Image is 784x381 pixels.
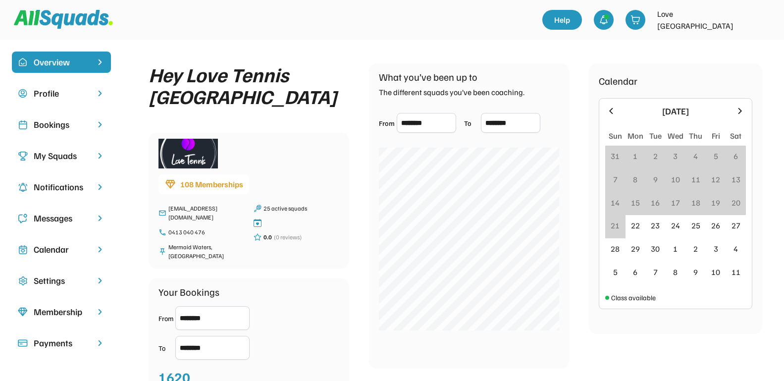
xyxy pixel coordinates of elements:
div: 3 [714,243,718,255]
div: 10 [711,266,720,278]
img: chevron-right.svg [95,245,105,254]
div: Love [GEOGRAPHIC_DATA] [657,8,746,32]
div: Bookings [34,118,89,131]
div: 7 [653,266,658,278]
img: Icon%20%2815%29.svg [18,338,28,348]
div: Class available [611,292,656,303]
div: Settings [34,274,89,287]
div: 25 [691,219,700,231]
div: 17 [671,197,680,209]
div: Membership [34,305,89,319]
div: 11 [732,266,740,278]
div: Fri [712,130,720,142]
div: 7 [613,173,618,185]
div: 6 [633,266,637,278]
a: Help [542,10,582,30]
div: 22 [631,219,640,231]
div: 21 [611,219,620,231]
div: 2 [693,243,698,255]
img: Icon%20copy%204.svg [18,182,28,192]
div: Mermaid Waters, [GEOGRAPHIC_DATA] [168,243,244,261]
div: 3 [673,150,678,162]
div: [EMAIL_ADDRESS][DOMAIN_NAME] [168,204,244,222]
img: Icon%20copy%207.svg [18,245,28,255]
div: 15 [631,197,640,209]
div: 10 [671,173,680,185]
div: What you’ve been up to [379,69,477,84]
div: Tue [649,130,662,142]
div: 11 [691,173,700,185]
div: 5 [613,266,618,278]
div: 30 [651,243,660,255]
div: Overview [34,55,89,69]
div: 8 [673,266,678,278]
div: 12 [711,173,720,185]
div: 6 [733,150,738,162]
div: 108 Memberships [180,178,243,190]
div: Profile [34,87,89,100]
img: Icon%20copy%2016.svg [18,276,28,286]
img: home-smile.svg [18,57,28,67]
div: From [158,313,173,324]
img: Icon%20copy%205.svg [18,214,28,223]
img: chevron-right.svg [95,214,105,223]
img: Icon%20copy%208.svg [18,307,28,317]
div: Sat [730,130,741,142]
div: 31 [611,150,620,162]
div: 25 active squads [263,204,339,213]
div: 5 [714,150,718,162]
div: The different squads you’ve been coaching. [379,86,524,98]
img: LTPP_Logo_REV.jpeg [752,10,772,30]
div: 16 [651,197,660,209]
img: LTPP_Logo_REV.jpeg [158,139,218,168]
div: 27 [732,219,740,231]
img: chevron-right.svg [95,307,105,317]
div: Calendar [599,73,637,88]
div: 9 [653,173,658,185]
div: 2 [653,150,658,162]
div: 1 [673,243,678,255]
div: 8 [633,173,637,185]
div: Hey Love Tennis [GEOGRAPHIC_DATA] [149,63,349,107]
div: To [158,343,173,353]
div: 0413 040 476 [168,228,244,237]
div: (0 reviews) [274,233,302,242]
img: chevron-right.svg [95,182,105,192]
div: 23 [651,219,660,231]
div: Calendar [34,243,89,256]
img: user-circle.svg [18,89,28,99]
img: chevron-right%20copy%203.svg [95,57,105,67]
div: Your Bookings [158,284,219,299]
div: 13 [732,173,740,185]
div: 20 [732,197,740,209]
div: Sun [609,130,622,142]
img: chevron-right.svg [95,276,105,285]
div: Wed [668,130,683,142]
div: 4 [733,243,738,255]
div: Mon [627,130,643,142]
img: Icon%20copy%202.svg [18,120,28,130]
div: 14 [611,197,620,209]
img: chevron-right.svg [95,151,105,161]
div: Thu [689,130,702,142]
img: chevron-right.svg [95,338,105,348]
img: Squad%20Logo.svg [14,10,113,29]
div: Payments [34,336,89,350]
div: [DATE] [622,105,729,118]
div: 28 [611,243,620,255]
div: 0.0 [263,233,272,242]
img: chevron-right.svg [95,120,105,129]
div: 19 [711,197,720,209]
div: To [464,118,479,128]
div: 18 [691,197,700,209]
div: 1 [633,150,637,162]
img: shopping-cart-01%20%281%29.svg [630,15,640,25]
div: My Squads [34,149,89,163]
img: bell-03%20%281%29.svg [599,15,609,25]
div: 29 [631,243,640,255]
div: 4 [693,150,698,162]
div: 24 [671,219,680,231]
div: 9 [693,266,698,278]
img: chevron-right.svg [95,89,105,98]
div: From [379,118,395,128]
